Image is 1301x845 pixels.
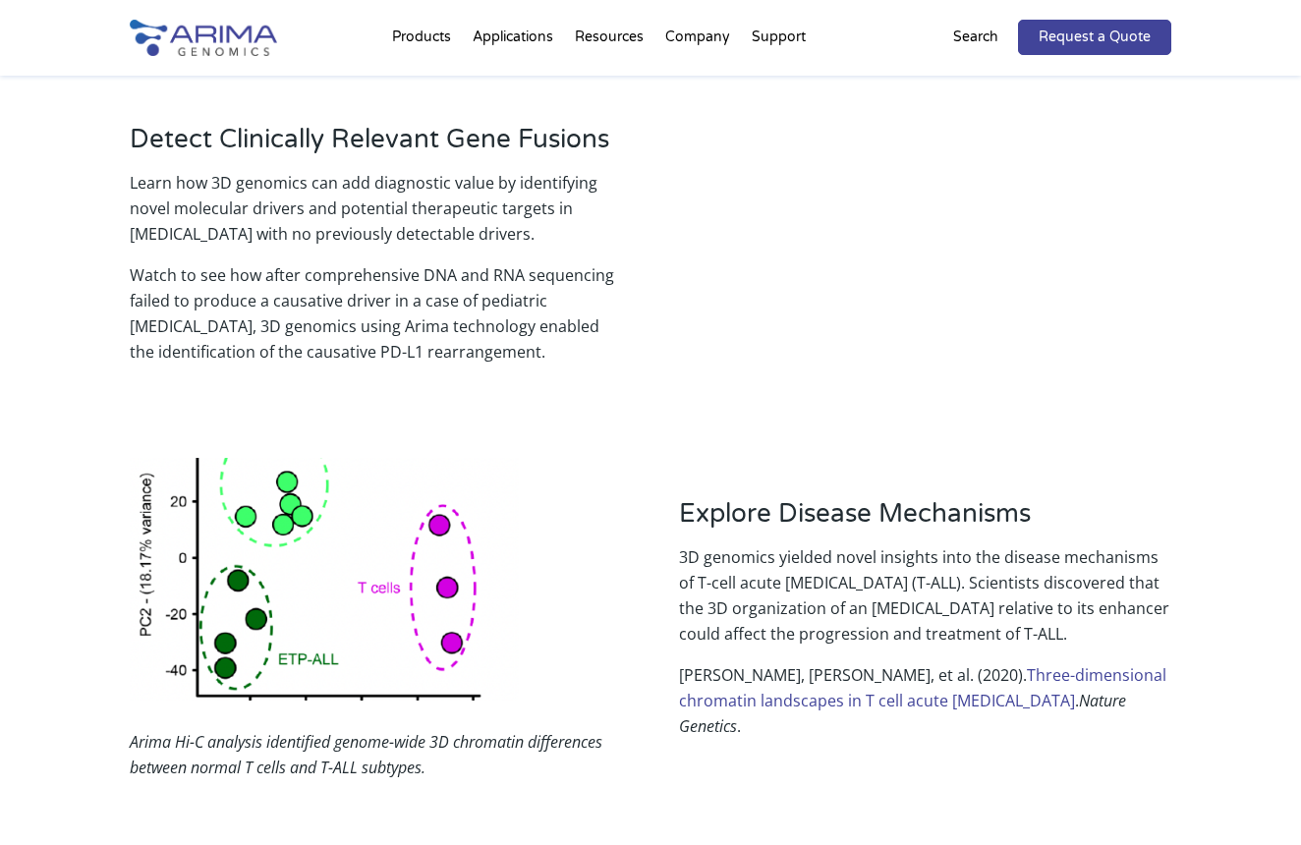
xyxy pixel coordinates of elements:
[679,544,1170,662] p: 3D genomics yielded novel insights into the disease mechanisms of T-cell acute [MEDICAL_DATA] (T-...
[130,262,621,365] p: Watch to see how after comprehensive DNA and RNA sequencing failed to produce a causative driver ...
[130,20,277,56] img: Arima-Genomics-logo
[130,124,621,170] h3: Detect Clinically Relevant Gene Fusions
[130,458,518,701] img: Kloetgen_Nature Genetics_2020_Figure 1D
[679,662,1170,739] p: [PERSON_NAME], [PERSON_NAME], et al. (2020). . .
[679,498,1170,544] h3: Explore Disease Mechanisms
[953,25,998,50] p: Search
[130,731,602,778] em: Arima Hi-C analysis identified genome-wide 3D chromatin differences between normal T cells and T-...
[1018,20,1171,55] a: Request a Quote
[679,106,1170,383] iframe: vimeo-player
[130,170,621,262] p: Learn how 3D genomics can add diagnostic value by identifying novel molecular drivers and potenti...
